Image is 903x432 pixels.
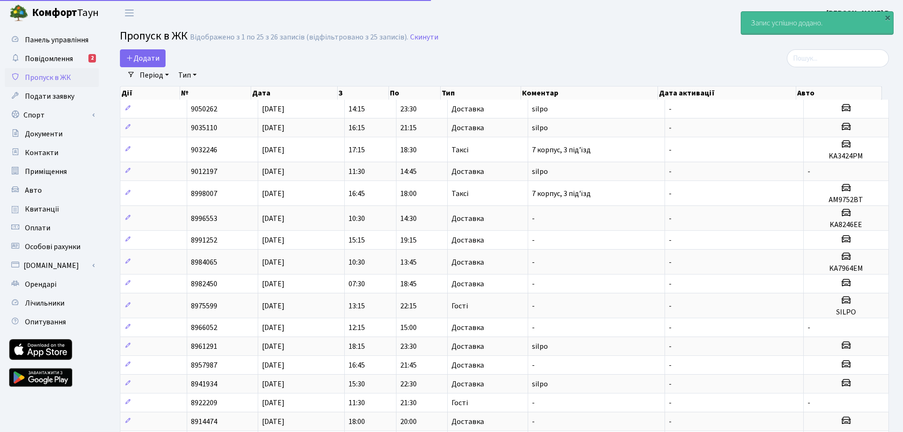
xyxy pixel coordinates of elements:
[349,279,365,289] span: 07:30
[349,360,365,370] span: 16:45
[532,341,548,352] span: silpo
[251,86,338,100] th: Дата
[191,379,217,389] span: 8941934
[5,200,99,219] a: Квитанції
[451,146,468,154] span: Таксі
[741,12,893,34] div: Запис успішно додано.
[25,166,67,177] span: Приміщення
[532,189,591,199] span: 7 корпус, 3 під'їзд
[796,86,882,100] th: Авто
[118,5,141,21] button: Переключити навігацію
[262,123,285,133] span: [DATE]
[5,143,99,162] a: Контакти
[669,145,672,155] span: -
[451,302,468,310] span: Гості
[174,67,200,83] a: Тип
[25,298,64,308] span: Лічильники
[532,279,535,289] span: -
[25,35,88,45] span: Панель управління
[191,257,217,267] span: 8984065
[826,8,892,18] b: [PERSON_NAME] В.
[32,5,77,20] b: Комфорт
[25,91,74,102] span: Подати заявку
[25,185,42,196] span: Авто
[5,125,99,143] a: Документи
[262,145,285,155] span: [DATE]
[400,189,417,199] span: 18:00
[180,86,251,100] th: №
[262,341,285,352] span: [DATE]
[191,360,217,370] span: 8957987
[400,257,417,267] span: 13:45
[532,123,548,133] span: silpo
[400,145,417,155] span: 18:30
[262,398,285,408] span: [DATE]
[262,379,285,389] span: [DATE]
[32,5,99,21] span: Таун
[126,53,159,63] span: Додати
[191,104,217,114] span: 9050262
[451,343,484,350] span: Доставка
[451,280,484,288] span: Доставка
[808,308,885,317] h5: SILPO
[400,379,417,389] span: 22:30
[400,398,417,408] span: 21:30
[826,8,892,19] a: [PERSON_NAME] В.
[808,220,885,229] h5: KA8246EE
[532,104,548,114] span: silpo
[191,145,217,155] span: 9032246
[658,86,796,100] th: Дата активації
[191,213,217,224] span: 8996553
[25,72,71,83] span: Пропуск в ЖК
[669,416,672,427] span: -
[400,301,417,311] span: 22:15
[191,322,217,333] span: 8966052
[669,213,672,224] span: -
[191,279,217,289] span: 8982450
[25,242,80,252] span: Особові рахунки
[5,275,99,294] a: Орендарі
[349,213,365,224] span: 10:30
[262,235,285,245] span: [DATE]
[5,237,99,256] a: Особові рахунки
[262,360,285,370] span: [DATE]
[808,264,885,273] h5: KA7964EM
[521,86,658,100] th: Коментар
[5,256,99,275] a: [DOMAIN_NAME]
[451,380,484,388] span: Доставка
[349,123,365,133] span: 16:15
[441,86,521,100] th: Тип
[451,215,484,222] span: Доставка
[532,257,535,267] span: -
[451,236,484,244] span: Доставка
[349,398,365,408] span: 11:30
[400,341,417,352] span: 23:30
[120,86,180,100] th: Дії
[808,196,885,204] h5: AM9752BT
[532,398,535,408] span: -
[25,54,73,64] span: Повідомлення
[451,259,484,266] span: Доставка
[349,322,365,333] span: 12:15
[349,235,365,245] span: 15:15
[349,166,365,177] span: 11:30
[25,129,63,139] span: Документи
[25,317,66,327] span: Опитування
[400,322,417,333] span: 15:00
[5,49,99,68] a: Повідомлення2
[451,105,484,113] span: Доставка
[25,148,58,158] span: Контакти
[532,145,591,155] span: 7 корпус, 3 під'їзд
[808,152,885,161] h5: KA3424PM
[9,4,28,23] img: logo.png
[669,123,672,133] span: -
[669,189,672,199] span: -
[5,181,99,200] a: Авто
[349,257,365,267] span: 10:30
[808,322,810,333] span: -
[262,104,285,114] span: [DATE]
[5,68,99,87] a: Пропуск в ЖК
[669,341,672,352] span: -
[669,322,672,333] span: -
[88,54,96,63] div: 2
